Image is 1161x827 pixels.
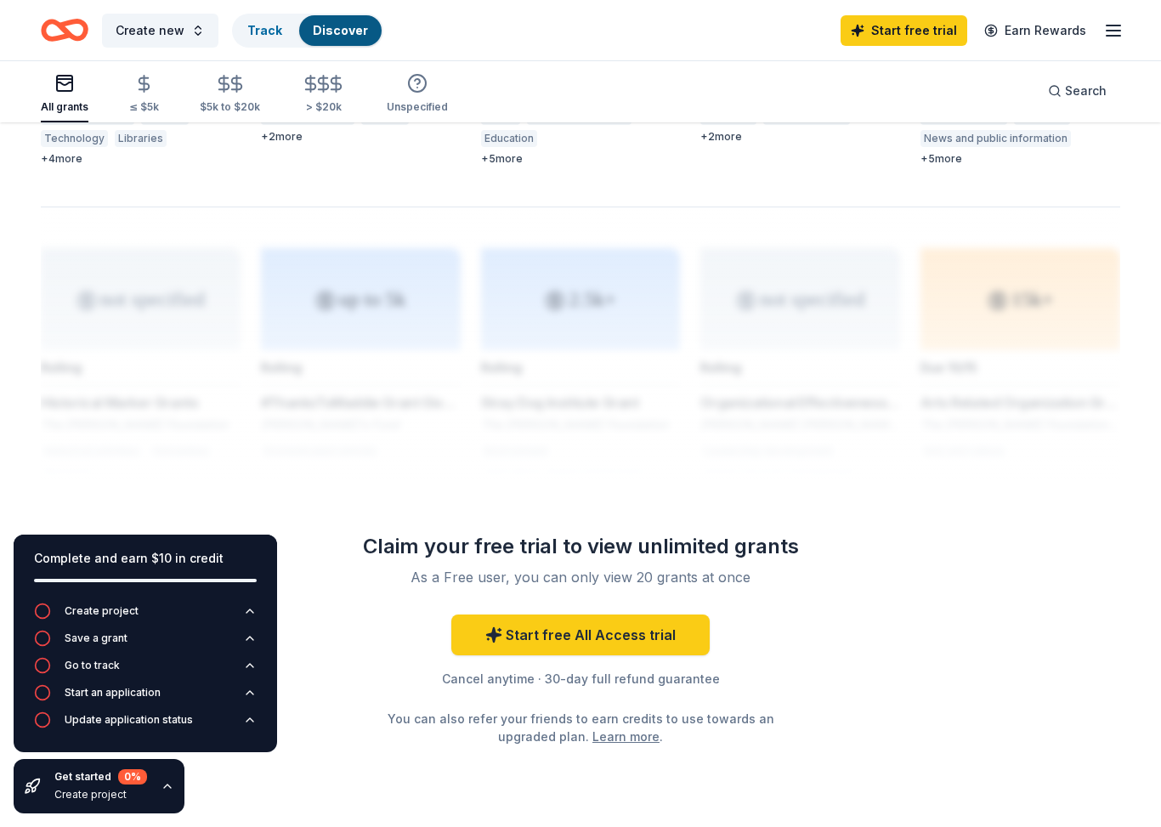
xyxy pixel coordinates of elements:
div: + 5 more [920,152,1120,166]
div: Technology [41,130,108,147]
button: ≤ $5k [129,67,159,122]
div: Update application status [65,713,193,727]
a: Discover [313,23,368,37]
div: Unspecified [387,100,448,114]
button: Search [1034,74,1120,108]
button: > $20k [301,67,346,122]
div: Go to track [65,659,120,672]
div: + 5 more [481,152,681,166]
span: Create new [116,20,184,41]
div: All grants [41,100,88,114]
div: Libraries [115,130,167,147]
div: Start an application [65,686,161,700]
button: Unspecified [387,66,448,122]
button: Save a grant [34,630,257,657]
div: Claim your free trial to view unlimited grants [336,533,825,560]
button: All grants [41,66,88,122]
div: Complete and earn $10 in credit [34,548,257,569]
a: Track [247,23,282,37]
div: Education [481,130,537,147]
button: Create project [34,603,257,630]
div: ≤ $5k [129,100,159,114]
div: News and public information [920,130,1071,147]
button: Create new [102,14,218,48]
button: TrackDiscover [232,14,383,48]
button: Start an application [34,684,257,711]
div: As a Free user, you can only view 20 grants at once [356,567,805,587]
a: Earn Rewards [974,15,1096,46]
div: + 4 more [41,152,241,166]
button: Update application status [34,711,257,739]
div: > $20k [301,100,346,114]
div: Save a grant [65,632,127,645]
a: Start free trial [841,15,967,46]
div: $5k to $20k [200,100,260,114]
div: + 2 more [261,130,461,144]
div: Cancel anytime · 30-day full refund guarantee [336,669,825,689]
a: Home [41,10,88,50]
button: $5k to $20k [200,67,260,122]
div: Get started [54,769,147,785]
div: You can also refer your friends to earn credits to use towards an upgraded plan. . [383,710,778,745]
div: Create project [65,604,139,618]
div: Create project [54,788,147,802]
a: Learn more [592,728,660,745]
a: Start free All Access trial [451,615,710,655]
div: + 2 more [700,130,900,144]
div: 0 % [118,769,147,785]
button: Go to track [34,657,257,684]
span: Search [1065,81,1107,101]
